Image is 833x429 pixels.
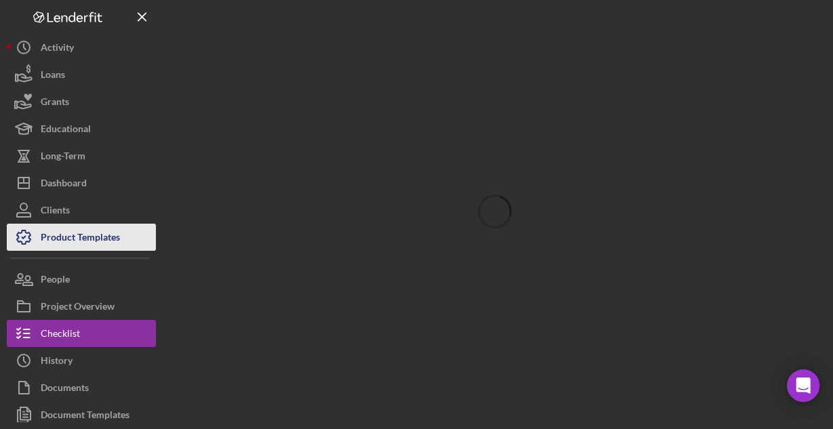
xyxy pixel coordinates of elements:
[7,169,156,197] button: Dashboard
[41,88,69,119] div: Grants
[7,34,156,61] button: Activity
[41,374,89,405] div: Documents
[7,115,156,142] button: Educational
[7,142,156,169] button: Long-Term
[41,320,80,350] div: Checklist
[787,369,819,402] div: Open Intercom Messenger
[7,320,156,347] button: Checklist
[41,115,91,146] div: Educational
[7,293,156,320] button: Project Overview
[41,347,73,377] div: History
[41,142,85,173] div: Long-Term
[41,293,115,323] div: Project Overview
[41,224,120,254] div: Product Templates
[7,401,156,428] button: Document Templates
[41,169,87,200] div: Dashboard
[41,197,70,227] div: Clients
[41,266,70,296] div: People
[7,266,156,293] button: People
[7,197,156,224] button: Clients
[41,61,65,91] div: Loans
[7,347,156,374] button: History
[7,61,156,88] button: Loans
[7,224,156,251] button: Product Templates
[41,34,74,64] div: Activity
[7,88,156,115] button: Grants
[7,374,156,401] button: Documents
